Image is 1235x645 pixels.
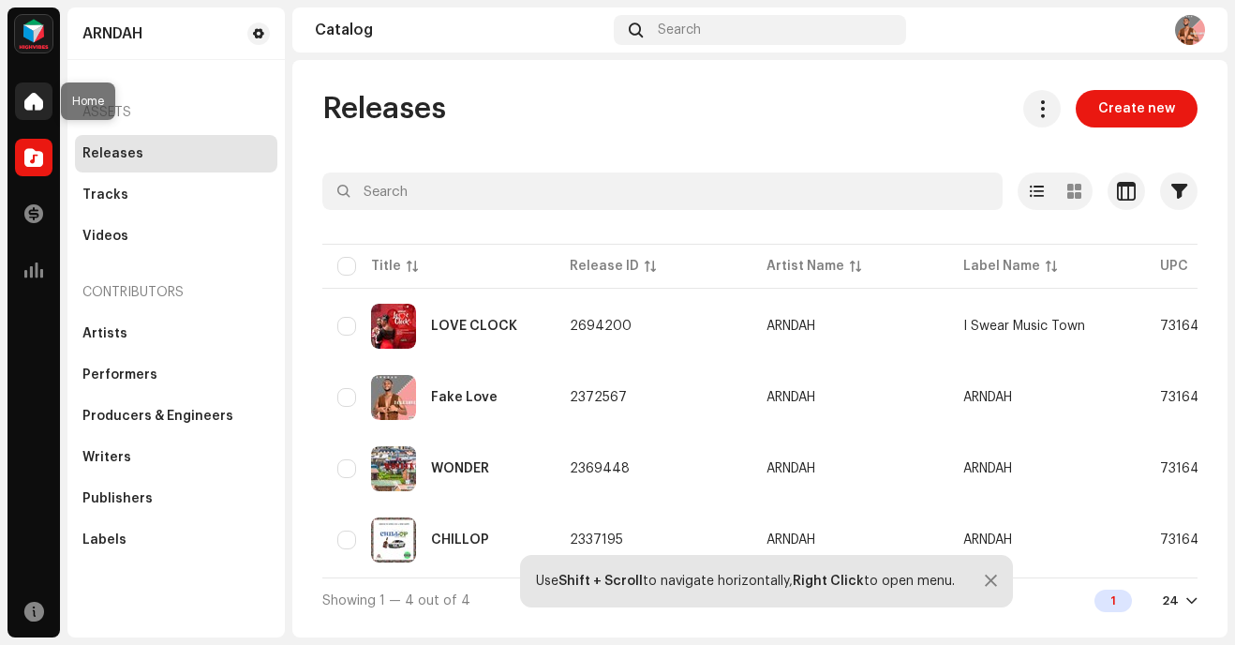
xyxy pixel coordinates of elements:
[82,532,126,547] div: Labels
[75,356,277,394] re-m-nav-item: Performers
[431,533,489,547] div: CHILLOP
[570,320,632,333] span: 2694200
[75,90,277,135] re-a-nav-header: Assets
[75,397,277,435] re-m-nav-item: Producers & Engineers
[766,257,844,276] div: Artist Name
[82,326,127,341] div: Artists
[431,462,489,475] div: WONDER
[536,574,955,589] div: Use to navigate horizontally, to open menu.
[570,391,627,404] span: 2372567
[315,22,606,37] div: Catalog
[793,575,864,588] strong: Right Click
[766,391,933,404] span: ARNDAH
[1175,15,1205,45] img: 11c8ca7f-dc78-4523-ad55-fadd46edd033
[82,229,128,244] div: Videos
[963,257,1040,276] div: Label Name
[766,533,815,547] div: ARNDAH
[963,462,1012,475] span: ARNDAH
[15,15,52,52] img: feab3aad-9b62-475c-8caf-26f15a9573ee
[963,533,1012,547] span: ARNDAH
[322,90,446,127] span: Releases
[658,22,701,37] span: Search
[1094,590,1132,612] div: 1
[371,257,401,276] div: Title
[431,391,498,404] div: Fake Love
[75,135,277,172] re-m-nav-item: Releases
[1162,593,1179,608] div: 24
[75,270,277,315] re-a-nav-header: Contributors
[766,391,815,404] div: ARNDAH
[558,575,643,588] strong: Shift + Scroll
[75,217,277,255] re-m-nav-item: Videos
[371,446,416,491] img: 7fd7ffbf-babe-413f-bb31-f996e4eacab8
[963,320,1085,333] span: I Swear Music Town
[570,533,623,547] span: 2337195
[963,391,1012,404] span: ARNDAH
[766,462,933,475] span: ARNDAH
[1098,90,1175,127] span: Create new
[75,315,277,352] re-m-nav-item: Artists
[1076,90,1198,127] button: Create new
[82,146,143,161] div: Releases
[766,462,815,475] div: ARNDAH
[82,367,157,382] div: Performers
[371,304,416,349] img: 1d74b474-0fd9-4a28-af05-fa2c8b66cfc1
[371,375,416,420] img: 4553c1dd-062c-46d3-a1e7-e2f385418c9f
[371,517,416,562] img: de47eea4-4f5c-4078-b125-174b41bc5fb9
[322,172,1003,210] input: Search
[322,594,470,607] span: Showing 1 — 4 out of 4
[75,521,277,559] re-m-nav-item: Labels
[82,187,128,202] div: Tracks
[82,26,142,41] div: ARNDAH
[75,439,277,476] re-m-nav-item: Writers
[82,409,233,424] div: Producers & Engineers
[82,491,153,506] div: Publishers
[75,480,277,517] re-m-nav-item: Publishers
[766,320,815,333] div: ARNDAH
[431,320,517,333] div: LOVE CLOCK
[75,176,277,214] re-m-nav-item: Tracks
[766,320,933,333] span: ARNDAH
[766,533,933,547] span: ARNDAH
[570,257,639,276] div: Release ID
[570,462,630,475] span: 2369448
[82,450,131,465] div: Writers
